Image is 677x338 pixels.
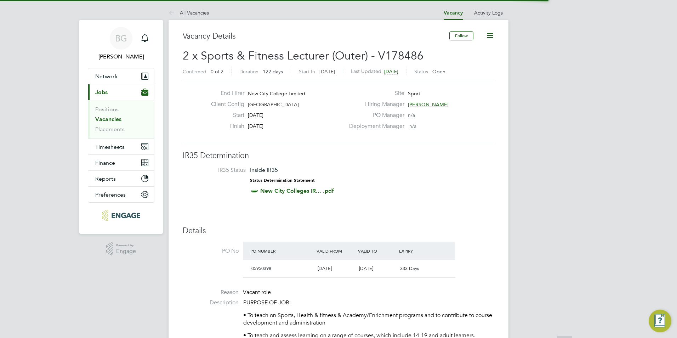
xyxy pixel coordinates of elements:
[249,244,315,257] div: PO Number
[169,10,209,16] a: All Vacancies
[315,244,356,257] div: Valid From
[318,265,332,271] span: [DATE]
[260,187,334,194] a: New City Colleges IR... .pdf
[384,68,398,74] span: [DATE]
[190,167,246,174] label: IR35 Status
[95,175,116,182] span: Reports
[88,84,154,100] button: Jobs
[243,299,494,306] p: PURPOSE OF JOB:
[95,116,121,123] a: Vacancies
[211,68,223,75] span: 0 of 2
[88,27,154,61] a: BG[PERSON_NAME]
[183,49,423,63] span: 2 x Sports & Fitness Lecturer (Outer) - V178486
[474,10,503,16] a: Activity Logs
[408,90,420,97] span: Sport
[409,123,416,129] span: n/a
[345,123,404,130] label: Deployment Manager
[95,73,118,80] span: Network
[345,112,404,119] label: PO Manager
[183,68,206,75] label: Confirmed
[250,178,315,183] strong: Status Determination Statement
[205,112,244,119] label: Start
[444,10,463,16] a: Vacancy
[239,68,258,75] label: Duration
[106,242,136,256] a: Powered byEngage
[95,159,115,166] span: Finance
[432,68,445,75] span: Open
[116,242,136,248] span: Powered by
[414,68,428,75] label: Status
[359,265,373,271] span: [DATE]
[319,68,335,75] span: [DATE]
[205,101,244,108] label: Client Config
[205,90,244,97] label: End Hirer
[88,52,154,61] span: Becky Green
[263,68,283,75] span: 122 days
[408,101,449,108] span: [PERSON_NAME]
[102,210,140,221] img: carbonrecruitment-logo-retina.png
[88,210,154,221] a: Go to home page
[243,312,494,327] p: • To teach on Sports, Health & fitness & Academy/Enrichment programs and to contribute to course ...
[251,265,271,271] span: 05950398
[88,100,154,139] div: Jobs
[88,187,154,202] button: Preferences
[205,123,244,130] label: Finish
[345,90,404,97] label: Site
[183,247,239,255] label: PO No
[79,20,163,234] nav: Main navigation
[88,171,154,186] button: Reports
[183,31,449,41] h3: Vacancy Details
[116,248,136,254] span: Engage
[397,244,439,257] div: Expiry
[183,151,494,161] h3: IR35 Determination
[95,89,108,96] span: Jobs
[88,68,154,84] button: Network
[95,191,126,198] span: Preferences
[400,265,419,271] span: 333 Days
[248,123,263,129] span: [DATE]
[345,101,404,108] label: Hiring Manager
[183,299,239,306] label: Description
[95,106,119,113] a: Positions
[408,112,415,118] span: n/a
[95,126,125,133] a: Placements
[449,31,473,40] button: Follow
[183,226,494,236] h3: Details
[649,310,671,332] button: Engage Resource Center
[115,34,127,43] span: BG
[299,68,315,75] label: Start In
[88,155,154,170] button: Finance
[88,139,154,154] button: Timesheets
[248,90,305,97] span: New City College Limited
[243,289,271,296] span: Vacant role
[183,289,239,296] label: Reason
[351,68,381,74] label: Last Updated
[95,143,125,150] span: Timesheets
[250,167,278,173] span: Inside IR35
[356,244,398,257] div: Valid To
[248,112,263,118] span: [DATE]
[248,101,299,108] span: [GEOGRAPHIC_DATA]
